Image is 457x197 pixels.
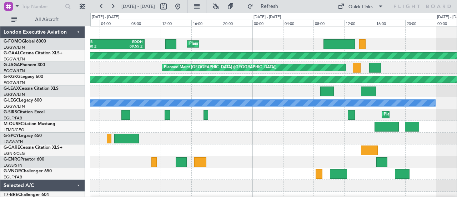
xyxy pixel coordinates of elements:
a: LGAV/ATH [4,139,23,144]
a: G-SPCYLegacy 650 [4,134,42,138]
div: 12:00 [161,20,191,26]
span: Refresh [255,4,285,9]
div: Planned Maint [GEOGRAPHIC_DATA] ([GEOGRAPHIC_DATA]) [164,62,276,73]
div: 04:00 [283,20,314,26]
a: EGGW/LTN [4,80,25,85]
div: 08:00 [130,20,161,26]
div: 08:00 [313,20,344,26]
button: Quick Links [334,1,387,12]
a: EGGW/LTN [4,68,25,74]
span: T7-BRE [4,193,18,197]
div: [DATE] - [DATE] [253,14,281,20]
a: G-KGKGLegacy 600 [4,75,43,79]
a: EGNR/CEG [4,151,25,156]
span: G-JAGA [4,63,20,67]
a: G-LEAXCessna Citation XLS [4,87,59,91]
a: LFMD/CEQ [4,127,24,133]
div: 16:00 [191,20,222,26]
div: 20:00 [405,20,436,26]
div: 16:00 [375,20,406,26]
a: G-SIRSCitation Excel [4,110,45,114]
input: Trip Number [22,1,63,12]
button: All Aircraft [8,14,77,25]
span: All Aircraft [19,17,75,22]
a: G-VNORChallenger 650 [4,169,52,173]
button: Refresh [244,1,287,12]
a: EGGW/LTN [4,45,25,50]
div: Quick Links [348,4,373,11]
div: 04:00 [100,20,130,26]
a: EGSS/STN [4,163,22,168]
a: G-FOMOGlobal 6000 [4,39,46,44]
div: 09:55 Z [113,44,142,49]
a: G-LEGCLegacy 600 [4,98,42,103]
a: G-ENRGPraetor 600 [4,157,44,162]
a: EGGW/LTN [4,104,25,109]
span: G-KGKG [4,75,20,79]
span: G-SPCY [4,134,19,138]
div: EDDH [113,40,142,45]
a: G-GARECessna Citation XLS+ [4,146,62,150]
a: EGLF/FAB [4,174,22,180]
div: 12:00 [344,20,375,26]
span: G-ENRG [4,157,20,162]
div: 00:00 [252,20,283,26]
a: T7-BREChallenger 604 [4,193,49,197]
span: G-SIRS [4,110,17,114]
div: [DATE] - [DATE] [92,14,119,20]
span: G-GAAL [4,51,20,55]
a: EGLF/FAB [4,115,22,121]
div: Planned Maint [GEOGRAPHIC_DATA] ([GEOGRAPHIC_DATA]) [189,39,302,49]
a: M-OUSECitation Mustang [4,122,55,126]
span: G-VNOR [4,169,21,173]
div: 20:00 [222,20,252,26]
span: [DATE] - [DATE] [121,3,155,10]
div: KTEB [84,40,113,45]
a: EGGW/LTN [4,92,25,97]
span: G-FOMO [4,39,22,44]
a: G-JAGAPhenom 300 [4,63,45,67]
span: M-OUSE [4,122,21,126]
span: G-GARE [4,146,20,150]
span: G-LEAX [4,87,19,91]
a: G-GAALCessna Citation XLS+ [4,51,62,55]
span: G-LEGC [4,98,19,103]
a: EGGW/LTN [4,56,25,62]
div: 01:40 Z [84,44,113,49]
